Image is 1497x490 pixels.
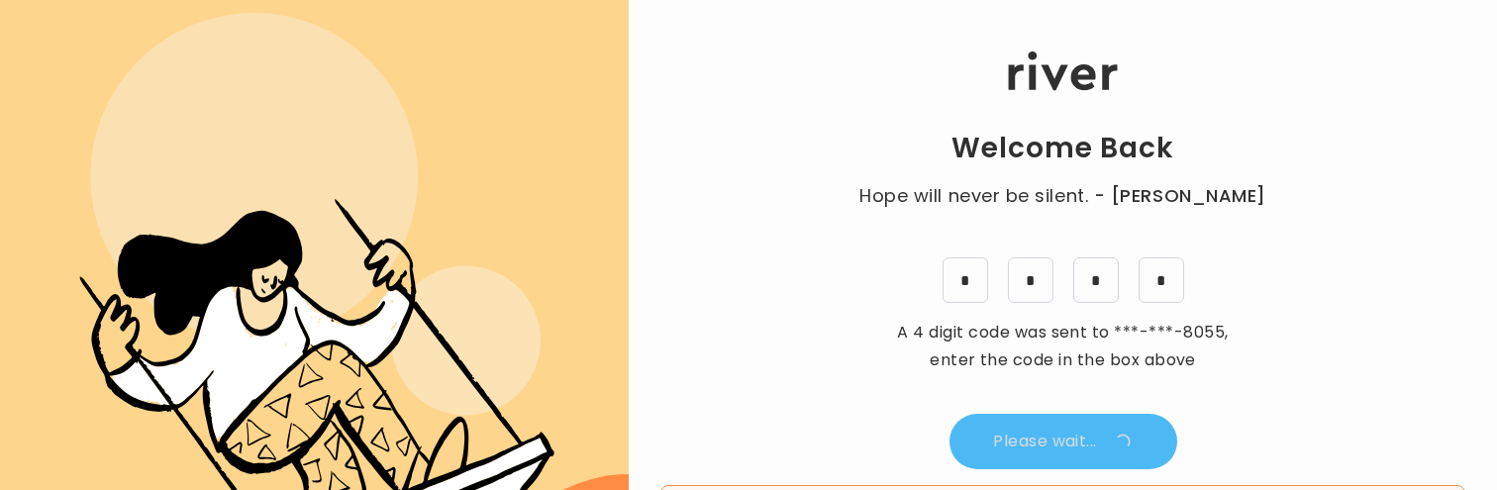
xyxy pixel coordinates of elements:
h1: Welcome Back [951,131,1173,166]
button: Please wait... [949,414,1177,469]
input: 2 [1073,257,1119,303]
span: - [PERSON_NAME] [1094,182,1266,210]
input: 4 [1008,257,1053,303]
input: 1 [943,257,988,303]
input: 4 [1139,257,1184,303]
span: A 4 digit code was sent to , enter the code in the box above [897,321,1228,371]
p: Hope will never be silent. [841,182,1286,210]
